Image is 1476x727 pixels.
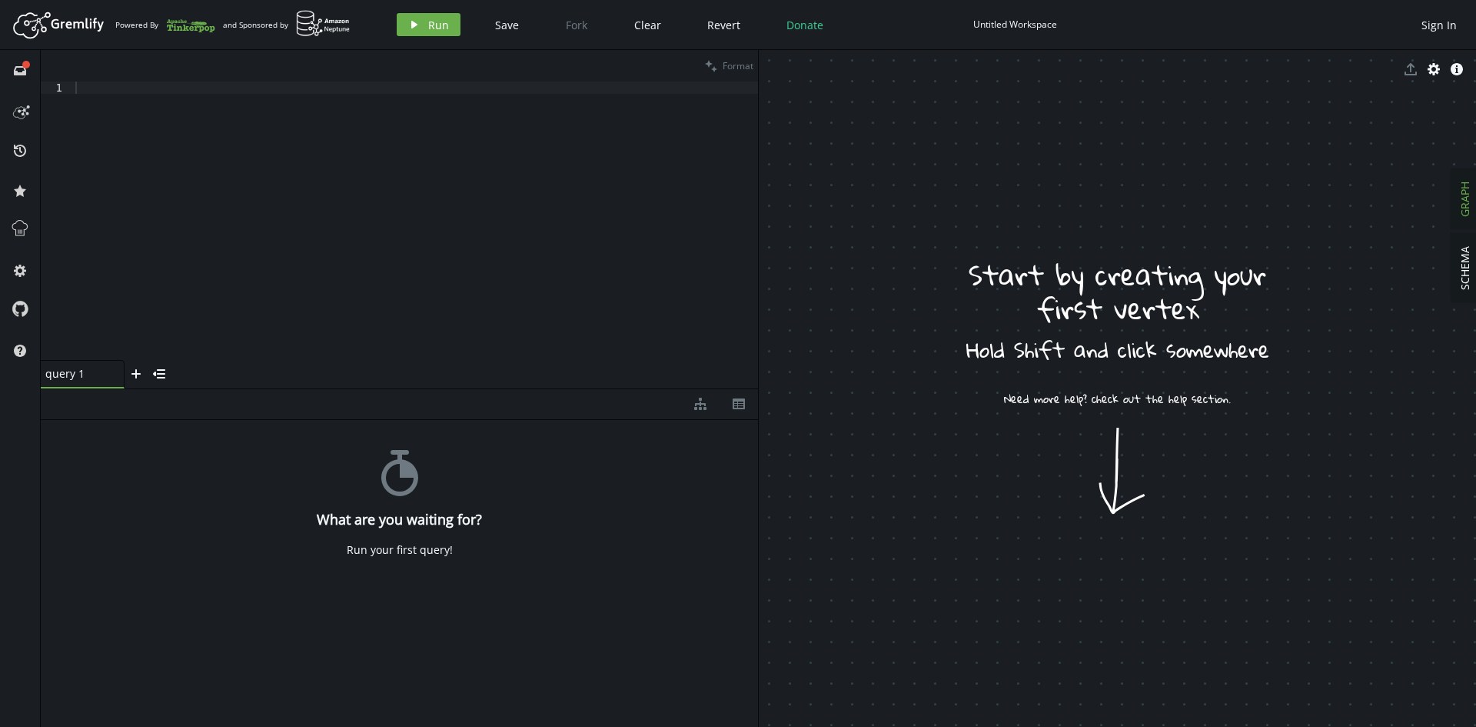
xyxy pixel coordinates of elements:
span: query 1 [45,367,107,381]
button: Sign In [1414,13,1464,36]
span: SCHEMA [1458,246,1472,290]
span: Format [723,59,753,72]
button: Donate [775,13,835,36]
button: Clear [623,13,673,36]
span: Clear [634,18,661,32]
div: and Sponsored by [223,10,351,39]
span: Donate [786,18,823,32]
button: Run [397,13,460,36]
span: GRAPH [1458,182,1472,217]
button: Fork [553,13,600,36]
img: AWS Neptune [296,10,351,37]
div: Powered By [115,12,215,38]
span: Fork [566,18,587,32]
span: Sign In [1421,18,1457,32]
button: Revert [696,13,752,36]
div: 1 [41,82,72,94]
span: Run [428,18,449,32]
button: Format [700,50,758,82]
span: Revert [707,18,740,32]
span: Save [495,18,519,32]
div: Run your first query! [347,543,453,557]
button: Save [484,13,530,36]
h4: What are you waiting for? [317,512,482,528]
div: Untitled Workspace [973,18,1057,30]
